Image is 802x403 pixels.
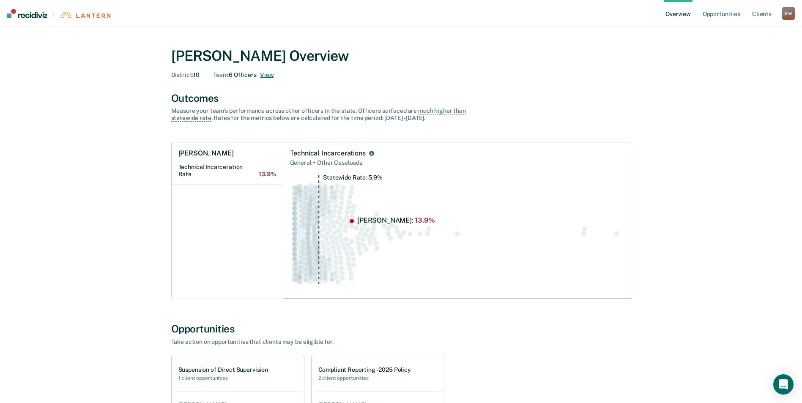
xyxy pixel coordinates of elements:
[782,7,795,20] button: KW
[290,158,624,168] div: General + Other Caseloads
[259,171,276,178] span: 13.9%
[290,175,624,292] div: Swarm plot of all technical incarceration rates in the state for NOT_SEX_OFFENSE caseloads, highl...
[47,11,59,18] span: |
[178,163,276,178] h2: Technical Incarceration Rate
[213,71,229,78] span: Team :
[367,149,376,158] button: Technical Incarcerations
[782,7,795,20] div: K W
[59,12,110,18] img: Lantern
[290,149,366,158] div: Technical Incarcerations
[171,92,631,104] div: Outcomes
[171,107,467,122] div: Measure your team’s performance across other officer s in the state. Officer s surfaced are . Rat...
[172,142,283,185] a: [PERSON_NAME]Technical Incarceration Rate13.9%
[318,375,411,381] h2: 2 client opportunities
[171,47,631,65] div: [PERSON_NAME] Overview
[7,9,110,18] a: |
[171,338,467,346] div: Take action on opportunities that clients may be eligible for.
[171,323,631,335] div: Opportunities
[171,71,194,78] span: District :
[171,107,466,122] span: much higher than statewide rate
[178,366,268,373] h1: Suspension of Direct Supervision
[318,366,411,373] h1: Compliant Reporting - 2025 Policy
[773,374,794,395] div: Open Intercom Messenger
[260,71,274,79] button: 6 officers on Kelci Wright's Team
[7,9,47,18] img: Recidiviz
[171,71,200,79] div: 10
[323,174,382,181] tspan: Statewide Rate: 5.9%
[213,71,274,79] div: 6 Officers
[178,375,268,381] h2: 1 client opportunities
[178,149,234,158] h1: [PERSON_NAME]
